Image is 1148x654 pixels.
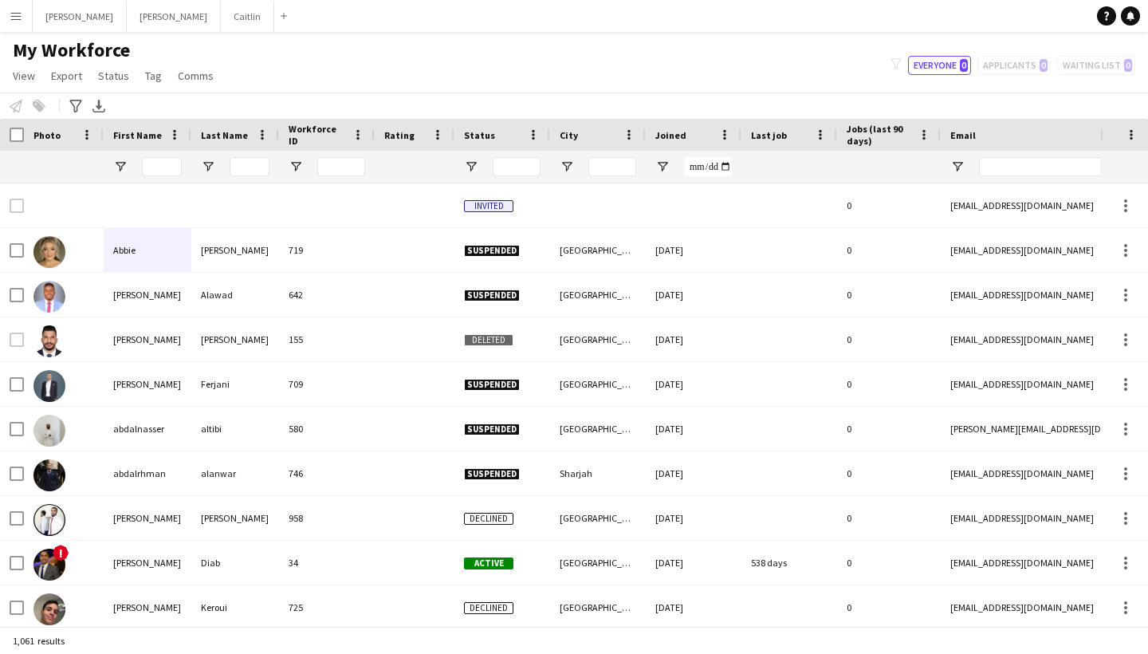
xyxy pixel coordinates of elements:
div: Ferjani [191,362,279,406]
app-action-btn: Advanced filters [66,97,85,116]
div: [PERSON_NAME] [104,273,191,317]
span: Deleted [464,334,513,346]
div: [PERSON_NAME] [191,496,279,540]
a: Export [45,65,88,86]
button: Open Filter Menu [201,160,215,174]
input: Workforce ID Filter Input [317,157,365,176]
div: [PERSON_NAME] [191,317,279,361]
input: Status Filter Input [493,157,541,176]
div: 958 [279,496,375,540]
div: [GEOGRAPHIC_DATA] [550,407,646,451]
div: 580 [279,407,375,451]
span: Suspended [464,468,520,480]
span: Workforce ID [289,123,346,147]
div: [DATE] [646,362,741,406]
div: [GEOGRAPHIC_DATA] [550,496,646,540]
div: 0 [837,407,941,451]
input: First Name Filter Input [142,157,182,176]
button: [PERSON_NAME] [33,1,127,32]
img: Abbie Fisher [33,236,65,268]
div: abdalnasser [104,407,191,451]
div: 746 [279,451,375,495]
div: [DATE] [646,273,741,317]
span: Invited [464,200,513,212]
button: Open Filter Menu [950,160,965,174]
input: Row Selection is disabled for this row (unchecked) [10,333,24,347]
span: View [13,69,35,83]
div: [DATE] [646,496,741,540]
div: [DATE] [646,451,741,495]
div: 0 [837,541,941,585]
button: [PERSON_NAME] [127,1,221,32]
div: [DATE] [646,317,741,361]
span: Status [464,129,495,141]
span: Comms [178,69,214,83]
div: [PERSON_NAME] [104,496,191,540]
span: Suspended [464,290,520,301]
div: [DATE] [646,407,741,451]
div: [GEOGRAPHIC_DATA] [550,228,646,272]
img: abdalnasser altibi [33,415,65,447]
span: Suspended [464,379,520,391]
span: Photo [33,129,61,141]
span: City [560,129,578,141]
div: 538 days [741,541,837,585]
button: Everyone0 [908,56,971,75]
span: 0 [960,59,968,72]
div: Keroui [191,585,279,629]
img: Abdalaziz Alawad [33,281,65,313]
button: Open Filter Menu [560,160,574,174]
a: View [6,65,41,86]
div: [GEOGRAPHIC_DATA] [550,273,646,317]
div: Alawad [191,273,279,317]
span: Suspended [464,245,520,257]
img: Abdelghani Keroui [33,593,65,625]
div: [DATE] [646,228,741,272]
div: 34 [279,541,375,585]
span: Joined [655,129,686,141]
button: Open Filter Menu [289,160,303,174]
span: Rating [384,129,415,141]
div: [GEOGRAPHIC_DATA] [550,541,646,585]
input: Last Name Filter Input [230,157,269,176]
button: Caitlin [221,1,274,32]
span: My Workforce [13,38,130,62]
div: [PERSON_NAME] [104,317,191,361]
input: Row Selection is disabled for this row (unchecked) [10,199,24,213]
span: Active [464,557,513,569]
span: Last Name [201,129,248,141]
input: Joined Filter Input [684,157,732,176]
div: Sharjah [550,451,646,495]
input: City Filter Input [588,157,636,176]
img: Abdallah Ferjani [33,370,65,402]
button: Open Filter Menu [113,160,128,174]
img: abdalrhman alanwar [33,459,65,491]
span: Email [950,129,976,141]
div: [GEOGRAPHIC_DATA] [550,362,646,406]
div: 725 [279,585,375,629]
div: 0 [837,317,941,361]
img: Abdallah Abu Naim [33,325,65,357]
app-action-btn: Export XLSX [89,97,108,116]
a: Status [92,65,136,86]
span: Suspended [464,424,520,435]
div: [DATE] [646,541,741,585]
span: Declined [464,602,513,614]
div: Diab [191,541,279,585]
span: Jobs (last 90 days) [847,123,912,147]
div: [GEOGRAPHIC_DATA] [550,585,646,629]
div: [PERSON_NAME] [104,362,191,406]
div: [PERSON_NAME] [104,541,191,585]
span: Declined [464,513,513,525]
div: 0 [837,451,941,495]
span: Last job [751,129,787,141]
div: 0 [837,362,941,406]
div: 0 [837,228,941,272]
div: [PERSON_NAME] [191,228,279,272]
span: Status [98,69,129,83]
div: 0 [837,496,941,540]
img: Abdel Jaleel Elsharief [33,504,65,536]
span: First Name [113,129,162,141]
div: 155 [279,317,375,361]
img: Abdel rahman Diab [33,549,65,581]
